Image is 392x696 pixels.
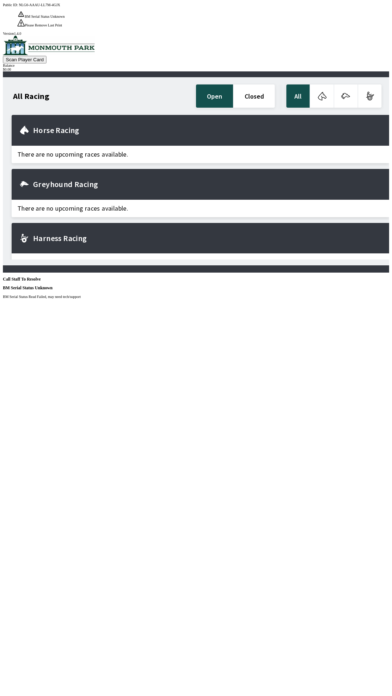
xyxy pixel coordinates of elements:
div: Public ID: [3,3,389,7]
button: All [286,84,310,108]
p: BM Serial Status Read Failed, may need tech/support [3,295,389,299]
div: Version 1.4.0 [3,32,389,36]
h2: Greyhound Racing [33,181,383,187]
div: $ 0.00 [3,67,389,71]
span: There are no upcoming races available. [12,200,389,217]
h2: Harness Racing [33,235,383,241]
div: Balance [3,63,389,67]
button: closed [234,84,275,108]
button: Scan Player Card [3,56,46,63]
span: Please Remove Last Print [25,23,62,27]
h1: All Racing [13,93,49,99]
img: venue logo [3,36,95,55]
button: open [196,84,233,108]
span: There are no upcoming races available. [12,253,389,271]
h3: Call Staff To Resolve [3,277,389,282]
span: There are no upcoming races available. [12,146,389,163]
h3: BM Serial Status Unknown [3,286,389,290]
span: BM Serial Status Unknown [25,14,65,18]
span: NLG6-AAAU-LL7M-4GJX [19,3,60,7]
h2: Horse Racing [33,127,383,133]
